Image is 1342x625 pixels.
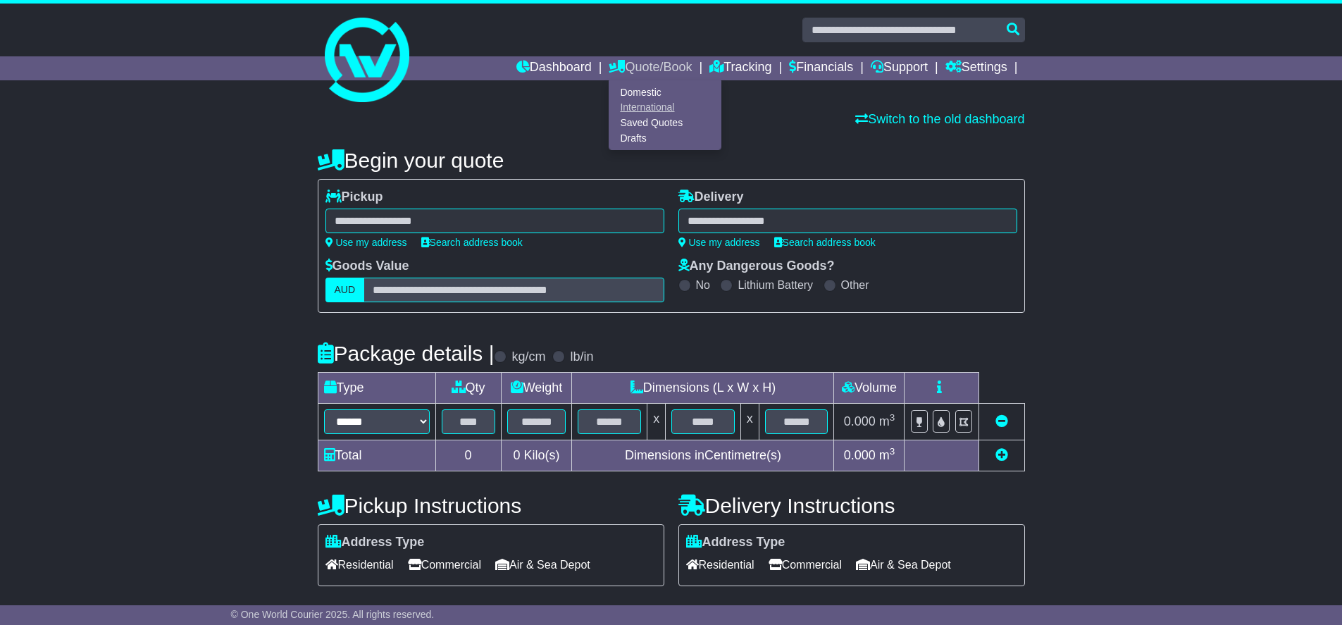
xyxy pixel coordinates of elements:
td: Dimensions in Centimetre(s) [572,440,834,471]
td: x [647,404,666,440]
span: © One World Courier 2025. All rights reserved. [231,609,435,620]
a: Use my address [325,237,407,248]
label: Address Type [686,535,785,550]
span: m [879,448,895,462]
td: Qty [435,373,501,404]
a: Drafts [609,130,721,146]
label: Pickup [325,190,383,205]
span: Commercial [769,554,842,576]
div: Quote/Book [609,80,721,150]
a: Saved Quotes [609,116,721,131]
a: Dashboard [516,56,592,80]
a: Use my address [678,237,760,248]
label: Delivery [678,190,744,205]
a: Switch to the old dashboard [855,112,1024,126]
span: 0.000 [844,414,876,428]
label: No [696,278,710,292]
label: Other [841,278,869,292]
h4: Pickup Instructions [318,494,664,517]
h4: Package details | [318,342,495,365]
h4: Begin your quote [318,149,1025,172]
a: Add new item [995,448,1008,462]
label: Address Type [325,535,425,550]
a: Search address book [421,237,523,248]
span: Residential [325,554,394,576]
td: Volume [834,373,905,404]
a: Domestic [609,85,721,100]
sup: 3 [890,446,895,457]
span: Residential [686,554,754,576]
td: x [740,404,759,440]
a: Remove this item [995,414,1008,428]
span: Air & Sea Depot [856,554,951,576]
sup: 3 [890,412,895,423]
a: Financials [789,56,853,80]
span: m [879,414,895,428]
td: Dimensions (L x W x H) [572,373,834,404]
span: Air & Sea Depot [495,554,590,576]
span: Commercial [408,554,481,576]
a: Quote/Book [609,56,692,80]
label: Goods Value [325,259,409,274]
td: Total [318,440,435,471]
h4: Delivery Instructions [678,494,1025,517]
label: kg/cm [511,349,545,365]
a: Search address book [774,237,876,248]
span: 0 [513,448,520,462]
a: Support [871,56,928,80]
a: Tracking [709,56,771,80]
label: lb/in [570,349,593,365]
td: Type [318,373,435,404]
label: Lithium Battery [738,278,813,292]
label: Any Dangerous Goods? [678,259,835,274]
label: AUD [325,278,365,302]
a: International [609,100,721,116]
a: Settings [945,56,1007,80]
td: 0 [435,440,501,471]
td: Kilo(s) [501,440,572,471]
td: Weight [501,373,572,404]
span: 0.000 [844,448,876,462]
